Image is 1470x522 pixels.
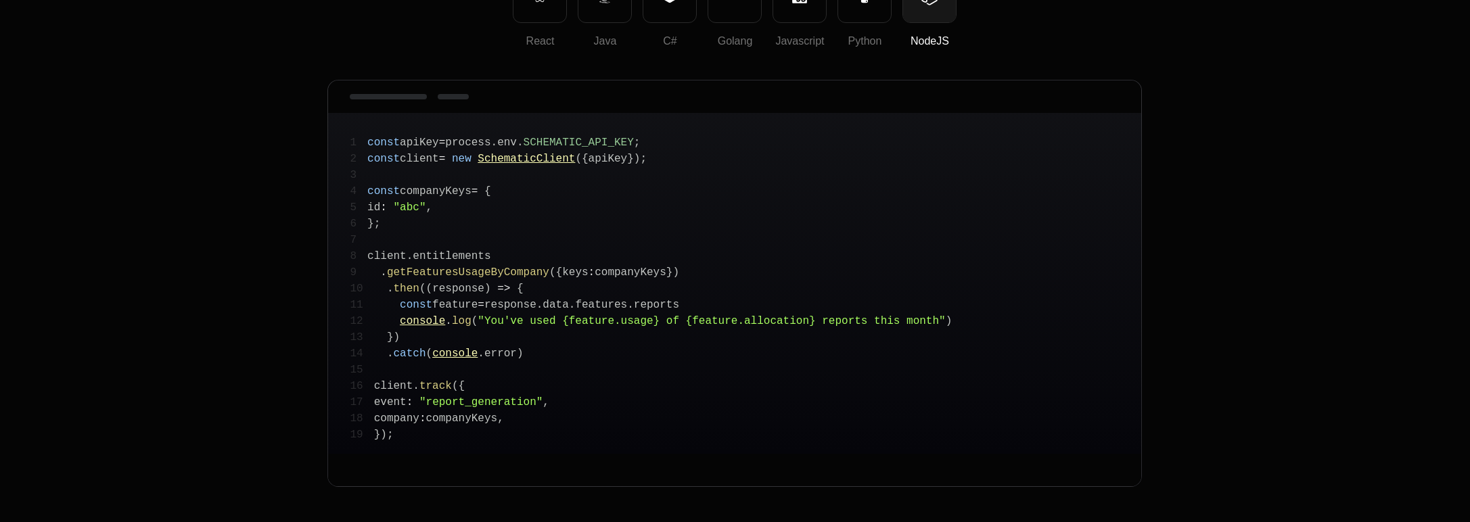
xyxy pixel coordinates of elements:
span: , [497,412,504,425]
span: : [407,396,413,408]
span: . [627,299,634,311]
span: { [582,153,589,165]
span: ) [634,153,641,165]
span: log [452,315,472,327]
span: ) [517,348,524,360]
span: apiKey [589,153,628,165]
span: companyKeys [426,412,498,425]
span: reports [634,299,679,311]
span: 16 [350,378,373,394]
span: ) [946,315,952,327]
span: company [374,412,419,425]
span: console [432,348,478,360]
span: } [387,331,394,343]
span: . [387,283,394,295]
span: 3 [350,167,367,183]
span: = [439,153,446,165]
span: entitlements [413,250,490,262]
div: Golang [708,33,761,49]
span: getFeaturesUsageByCompany [387,266,549,279]
span: ( [549,266,556,279]
span: then [394,283,419,295]
span: client [374,380,413,392]
span: error [484,348,517,360]
span: { [517,283,524,295]
span: ) [380,429,387,441]
span: 10 [350,281,373,297]
span: ) [394,331,400,343]
span: 6 [350,216,367,232]
span: const [367,137,400,149]
span: => [497,283,510,295]
div: Python [838,33,891,49]
span: { [459,380,465,392]
span: } [374,429,381,441]
span: 15 [350,362,373,378]
span: SCHEMATIC_API_KEY [524,137,634,149]
span: { [556,266,563,279]
span: = [472,185,478,197]
span: ) [484,283,491,295]
span: ( [426,283,433,295]
span: : [419,412,426,425]
span: . [569,299,576,311]
span: ( [575,153,582,165]
span: } [627,153,634,165]
div: C# [643,33,696,49]
span: , [543,396,549,408]
span: ; [387,429,394,441]
span: data [543,299,568,311]
span: . [407,250,413,262]
span: ( [419,283,426,295]
span: ( [472,315,478,327]
span: client [400,153,439,165]
span: companyKeys [400,185,472,197]
span: 7 [350,232,367,248]
span: "You've used {feature.usage} of {feature.allocation} reports this month" [478,315,945,327]
span: 4 [350,183,367,199]
span: "report_generation" [419,396,543,408]
span: process [445,137,490,149]
span: 2 [350,151,367,167]
span: 11 [350,297,373,313]
span: } [367,218,374,230]
span: . [413,380,419,392]
div: React [513,33,566,49]
span: = [478,299,484,311]
span: . [380,266,387,279]
span: client [367,250,407,262]
span: ; [374,218,381,230]
span: apiKey [400,137,439,149]
span: , [426,201,433,214]
span: . [478,348,484,360]
span: event [374,396,407,408]
span: } [666,266,673,279]
span: SchematicClient [478,153,575,165]
span: env [497,137,517,149]
span: 14 [350,346,373,362]
span: 5 [350,199,367,216]
span: response [432,283,484,295]
span: feature [432,299,478,311]
span: 18 [350,410,373,427]
span: keys [562,266,588,279]
span: { [484,185,491,197]
span: 9 [350,264,367,281]
div: Java [578,33,631,49]
span: ; [634,137,641,149]
span: . [536,299,543,311]
span: catch [394,348,426,360]
span: const [367,185,400,197]
div: Javascript [773,33,826,49]
span: 12 [350,313,373,329]
span: console [400,315,445,327]
span: 1 [350,135,367,151]
span: : [380,201,387,214]
span: response [484,299,536,311]
span: . [387,348,394,360]
span: . [445,315,452,327]
span: companyKeys [595,266,666,279]
span: 19 [350,427,373,443]
span: : [589,266,595,279]
span: ( [452,380,459,392]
